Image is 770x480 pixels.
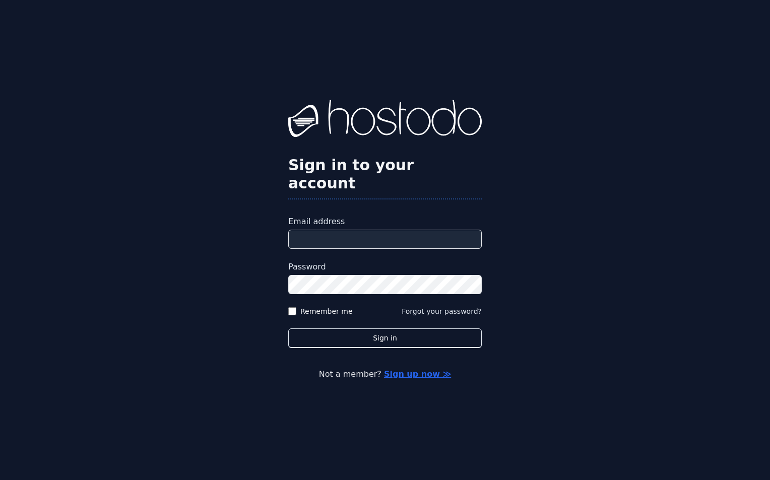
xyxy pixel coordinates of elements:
[384,369,451,379] a: Sign up now ≫
[402,306,482,316] button: Forgot your password?
[288,100,482,140] img: Hostodo
[288,156,482,192] h2: Sign in to your account
[288,261,482,273] label: Password
[300,306,353,316] label: Remember me
[288,216,482,228] label: Email address
[288,328,482,348] button: Sign in
[48,368,722,380] p: Not a member?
